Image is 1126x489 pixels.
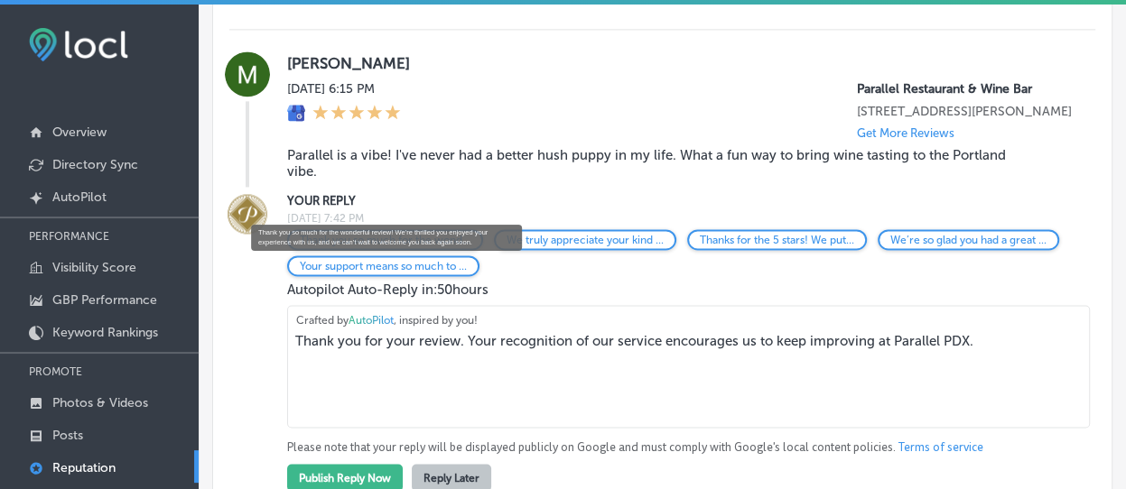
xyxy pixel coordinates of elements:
p: Please note that your reply will be displayed publicly on Google and must comply with Google's lo... [287,438,1074,455]
span: AutoPilot [349,314,394,327]
a: Terms of service [898,438,983,455]
div: 5 Stars [312,104,401,123]
p: GBP Performance [52,292,157,308]
label: YOUR REPLY [287,194,1074,208]
div: Thank you so much for the wonderful review! We’re thrilled you enjoyed your experience with us, a... [251,225,522,251]
p: 3101 NE Sandy Boulevard [857,104,1074,119]
p: AutoPilot [52,189,107,205]
p: Get More Reviews [857,126,954,140]
p: Visibility Score [52,260,136,275]
img: fda3e92497d09a02dc62c9cd864e3231.png [29,28,128,61]
p: We’re so glad you had a great experience! Thank you for sharing your thoughts and for supporting ... [890,234,1047,246]
p: Overview [52,125,107,140]
p: Thanks for the 5 stars! We put a lot of care into what we do, and it’s so rewarding to hear you e... [700,234,854,246]
blockquote: Parallel is a vibe! I've never had a better hush puppy in my life. What a fun way to bring wine t... [287,147,1019,180]
p: Your support means so much to us — thank you for sharing such a kind review. We look forward to r... [300,260,467,272]
textarea: Thank you for your review. Your recognition of our service encourages us to keep improving at Par... [287,305,1090,428]
p: Photos & Videos [52,395,148,411]
p: Directory Sync [52,157,138,172]
label: [PERSON_NAME] [287,54,1074,72]
span: Autopilot Auto-Reply in: 50 hours [287,281,489,298]
img: Image [225,191,270,236]
span: Crafted by , inspired by you! [296,314,478,327]
p: We truly appreciate your kind words and support. It means the world to our team to know you had a... [507,234,664,246]
p: Keyword Rankings [52,325,158,340]
label: [DATE] 6:15 PM [287,81,401,97]
p: Parallel Restaurant & Wine Bar [857,81,1074,97]
label: [DATE] 7:42 PM [287,212,1074,225]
